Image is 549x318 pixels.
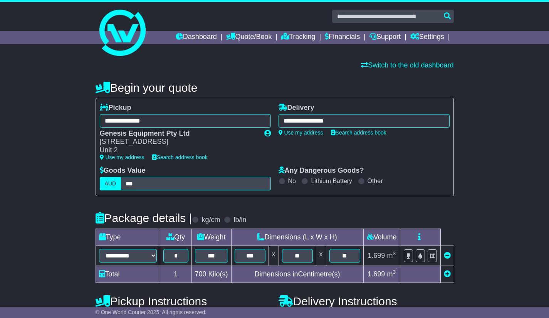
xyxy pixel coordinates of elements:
label: AUD [100,177,121,190]
td: Kilo(s) [191,266,231,283]
td: Weight [191,229,231,246]
div: Genesis Equipment Pty Ltd [100,130,257,138]
a: Dashboard [176,31,217,44]
td: Type [96,229,160,246]
td: Qty [160,229,191,246]
td: 1 [160,266,191,283]
td: Dimensions in Centimetre(s) [231,266,363,283]
label: lb/in [233,216,246,224]
span: © One World Courier 2025. All rights reserved. [96,309,207,315]
label: Goods Value [100,167,146,175]
label: No [288,177,296,185]
td: Dimensions (L x W x H) [231,229,363,246]
label: Other [368,177,383,185]
h4: Pickup Instructions [96,295,271,308]
div: [STREET_ADDRESS] [100,138,257,146]
a: Remove this item [444,252,451,259]
a: Quote/Book [226,31,272,44]
label: Delivery [279,104,314,112]
a: Financials [325,31,360,44]
h4: Package details | [96,212,192,224]
td: Total [96,266,160,283]
label: kg/cm [201,216,220,224]
td: x [316,246,326,266]
sup: 3 [393,251,396,256]
sup: 3 [393,269,396,275]
td: Volume [363,229,400,246]
a: Use my address [279,130,323,136]
span: m [387,252,396,259]
a: Use my address [100,154,144,160]
a: Support [369,31,401,44]
td: x [269,246,279,266]
span: m [387,270,396,278]
a: Switch to the old dashboard [361,61,453,69]
h4: Delivery Instructions [279,295,454,308]
a: Settings [410,31,444,44]
a: Search address book [152,154,208,160]
h4: Begin your quote [96,81,454,94]
a: Add new item [444,270,451,278]
label: Any Dangerous Goods? [279,167,364,175]
a: Tracking [281,31,315,44]
span: 700 [195,270,207,278]
span: 1.699 [368,252,385,259]
span: 1.699 [368,270,385,278]
div: Unit 2 [100,146,257,155]
label: Pickup [100,104,131,112]
label: Lithium Battery [311,177,352,185]
a: Search address book [331,130,386,136]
